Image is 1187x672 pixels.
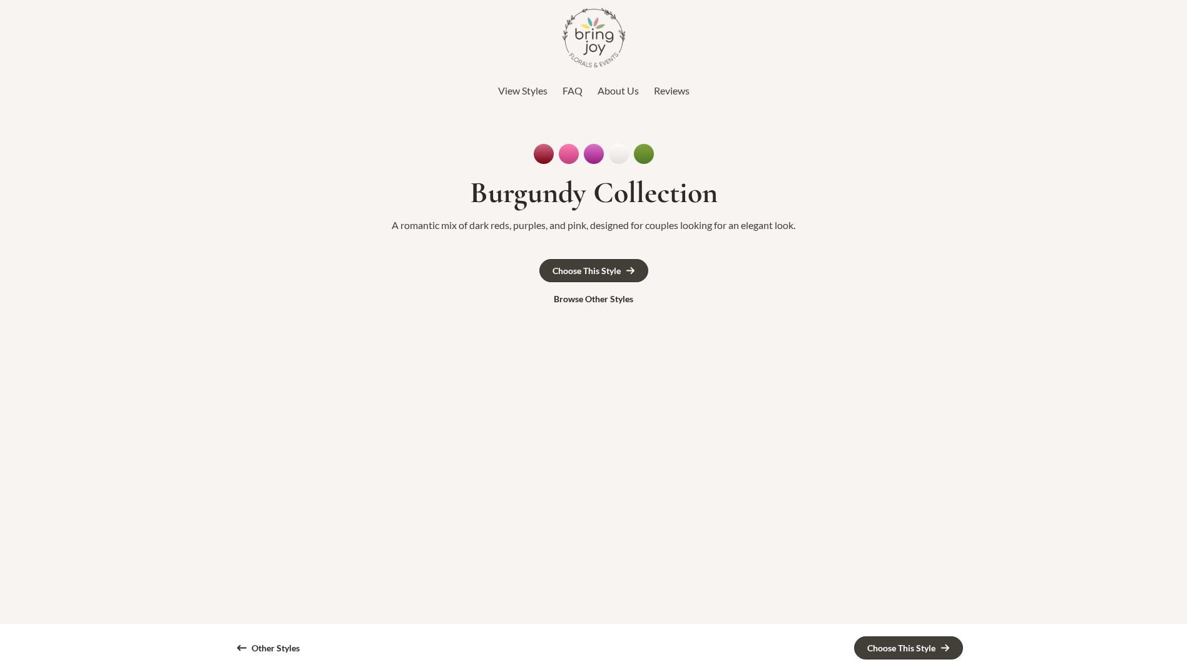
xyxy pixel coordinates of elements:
a: Reviews [654,81,690,100]
span: Reviews [654,84,690,96]
div: Other Styles [252,644,300,653]
span: About Us [598,84,639,96]
a: About Us [598,81,639,100]
div: Browse Other Styles [554,295,633,303]
span: View Styles [498,84,548,96]
div: Choose This Style [553,267,621,275]
a: FAQ [563,81,583,100]
a: Choose This Style [854,636,963,659]
a: Other Styles [225,637,312,659]
div: Choose This Style [867,644,935,653]
span: FAQ [563,84,583,96]
a: Browse Other Styles [541,288,646,310]
a: View Styles [498,81,548,100]
nav: Top Header Menu [218,81,969,100]
a: Choose This Style [539,259,648,282]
